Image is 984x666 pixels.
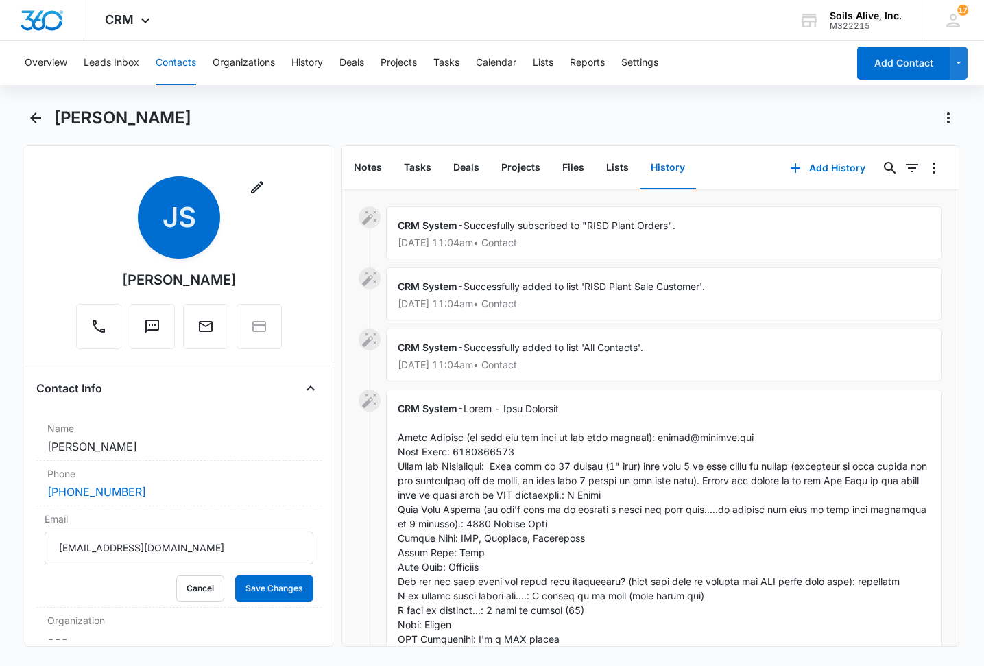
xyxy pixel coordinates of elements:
[183,304,228,349] button: Email
[381,41,417,85] button: Projects
[47,466,311,481] label: Phone
[47,613,311,628] label: Organization
[398,403,457,414] span: CRM System
[923,157,945,179] button: Overflow Menu
[36,380,102,396] h4: Contact Info
[398,342,457,353] span: CRM System
[25,107,46,129] button: Back
[433,41,459,85] button: Tasks
[25,41,67,85] button: Overview
[937,107,959,129] button: Actions
[595,147,640,189] button: Lists
[47,438,311,455] dd: [PERSON_NAME]
[464,219,675,231] span: Succesfully subscribed to "RISD Plant Orders".
[442,147,490,189] button: Deals
[291,41,323,85] button: History
[213,41,275,85] button: Organizations
[36,416,322,461] div: Name[PERSON_NAME]
[464,281,705,292] span: Successfully added to list 'RISD Plant Sale Customer'.
[901,157,923,179] button: Filters
[36,461,322,506] div: Phone[PHONE_NUMBER]
[47,630,311,647] dd: ---
[398,360,931,370] p: [DATE] 11:04am • Contact
[343,147,393,189] button: Notes
[176,575,224,602] button: Cancel
[36,608,322,652] div: Organization---
[957,5,968,16] span: 17
[386,206,942,259] div: -
[570,41,605,85] button: Reports
[398,299,931,309] p: [DATE] 11:04am • Contact
[476,41,516,85] button: Calendar
[857,47,950,80] button: Add Contact
[398,238,931,248] p: [DATE] 11:04am • Contact
[130,325,175,337] a: Text
[130,304,175,349] button: Text
[47,421,311,436] label: Name
[551,147,595,189] button: Files
[54,108,191,128] h1: [PERSON_NAME]
[533,41,553,85] button: Lists
[957,5,968,16] div: notifications count
[490,147,551,189] button: Projects
[45,512,313,526] label: Email
[621,41,658,85] button: Settings
[830,10,902,21] div: account name
[640,147,696,189] button: History
[47,484,146,500] a: [PHONE_NUMBER]
[398,219,457,231] span: CRM System
[156,41,196,85] button: Contacts
[45,532,313,564] input: Email
[138,176,220,259] span: JS
[122,270,237,290] div: [PERSON_NAME]
[386,267,942,320] div: -
[84,41,139,85] button: Leads Inbox
[776,152,879,185] button: Add History
[386,329,942,381] div: -
[300,377,322,399] button: Close
[76,304,121,349] button: Call
[76,325,121,337] a: Call
[464,342,643,353] span: Successfully added to list 'All Contacts'.
[393,147,442,189] button: Tasks
[235,575,313,602] button: Save Changes
[339,41,364,85] button: Deals
[879,157,901,179] button: Search...
[105,12,134,27] span: CRM
[830,21,902,31] div: account id
[183,325,228,337] a: Email
[398,281,457,292] span: CRM System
